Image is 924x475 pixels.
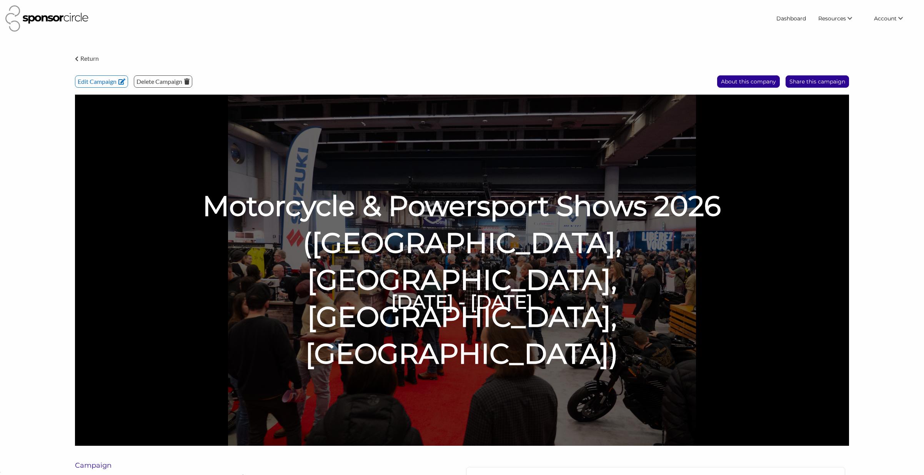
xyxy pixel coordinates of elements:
h1: Motorcycle & Powersport Shows 2026 ([GEOGRAPHIC_DATA], [GEOGRAPHIC_DATA], [GEOGRAPHIC_DATA], [GEO... [185,187,739,372]
li: Resources [812,12,868,25]
p: Edit Campaign [75,76,128,87]
span: Account [874,15,897,22]
p: About this company [718,76,779,87]
a: Dashboard [770,12,812,25]
p: Delete Campaign [134,76,192,87]
p: Share this campaign [786,76,849,87]
h5: Campaign [75,461,462,470]
span: Resources [818,15,846,22]
img: header_image [75,95,849,446]
img: Sponsor Circle Logo [5,5,88,32]
h6: [DATE] - [DATE] [277,289,647,315]
p: Return [80,53,99,63]
li: Account [868,12,919,25]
